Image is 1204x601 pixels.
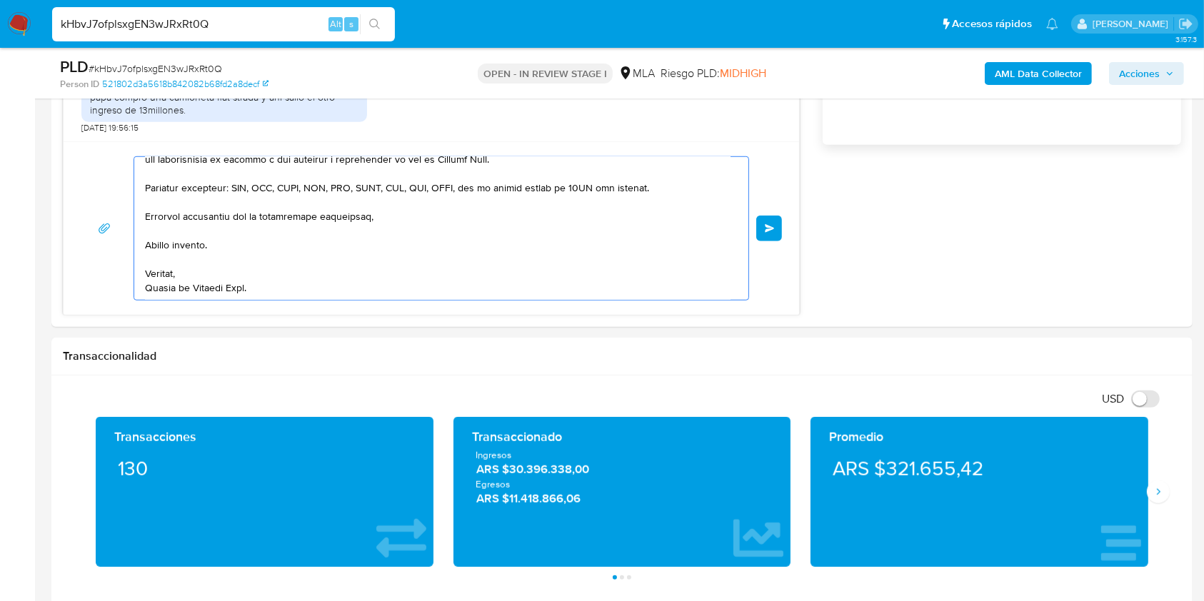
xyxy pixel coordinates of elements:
[60,78,99,91] b: Person ID
[330,17,341,31] span: Alt
[995,62,1082,85] b: AML Data Collector
[1119,62,1160,85] span: Acciones
[661,66,766,81] span: Riesgo PLD:
[63,349,1181,363] h1: Transaccionalidad
[720,65,766,81] span: MIDHIGH
[1109,62,1184,85] button: Acciones
[1175,34,1197,45] span: 3.157.3
[1178,16,1193,31] a: Salir
[756,216,782,241] button: Enviar
[81,122,139,133] span: [DATE] 19:56:15
[618,66,655,81] div: MLA
[89,61,222,76] span: # kHbvJ7ofplsxgEN3wJRxRt0Q
[765,224,775,233] span: Enviar
[1046,18,1058,30] a: Notificaciones
[102,78,269,91] a: 521802d3a5618b842082b68fd2a8decf
[349,17,353,31] span: s
[478,64,613,84] p: OPEN - IN REVIEW STAGE I
[145,157,731,300] textarea: Lore, Ip dolorsi am con adipiscinge seddoeiusmo te in utlabo et Dolorem Aliq, enimadminim ven qui...
[60,55,89,78] b: PLD
[952,16,1032,31] span: Accesos rápidos
[1093,17,1173,31] p: julieta.rodriguez@mercadolibre.com
[985,62,1092,85] button: AML Data Collector
[360,14,389,34] button: search-icon
[52,15,395,34] input: Buscar usuario o caso...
